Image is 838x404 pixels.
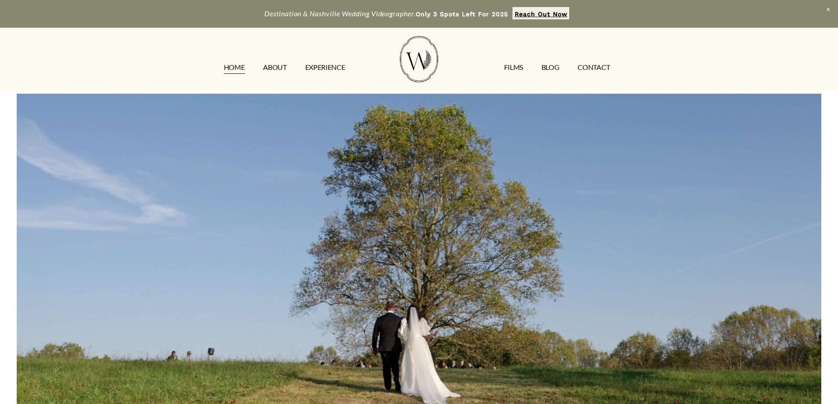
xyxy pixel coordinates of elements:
strong: Reach Out Now [515,11,567,18]
img: Wild Fern Weddings [400,36,438,82]
a: EXPERIENCE [305,60,345,74]
a: CONTACT [578,60,610,74]
a: Reach Out Now [512,7,569,19]
a: ABOUT [263,60,286,74]
a: Blog [542,60,560,74]
a: FILMS [504,60,523,74]
a: HOME [224,60,245,74]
